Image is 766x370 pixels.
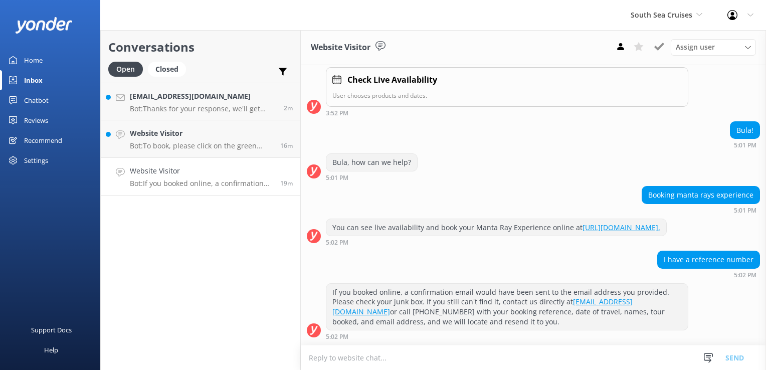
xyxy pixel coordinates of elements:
[24,110,48,130] div: Reviews
[24,90,49,110] div: Chatbot
[671,39,756,55] div: Assign User
[326,154,417,171] div: Bula, how can we help?
[730,122,759,139] div: Bula!
[101,120,300,158] a: Website VisitorBot:To book, please click on the green Book Now button on our website and follow t...
[15,17,73,34] img: yonder-white-logo.png
[44,340,58,360] div: Help
[24,130,62,150] div: Recommend
[130,141,273,150] p: Bot: To book, please click on the green Book Now button on our website and follow the prompts. Yo...
[130,128,273,139] h4: Website Visitor
[31,320,72,340] div: Support Docs
[326,334,348,340] strong: 5:02 PM
[657,271,760,278] div: Sep 05 2025 05:02pm (UTC +12:00) Pacific/Auckland
[326,175,348,181] strong: 5:01 PM
[326,174,418,181] div: Sep 05 2025 05:01pm (UTC +12:00) Pacific/Auckland
[24,70,43,90] div: Inbox
[642,187,759,204] div: Booking manta rays experience
[280,141,293,150] span: Sep 05 2025 05:04pm (UTC +12:00) Pacific/Auckland
[280,179,293,188] span: Sep 05 2025 05:02pm (UTC +12:00) Pacific/Auckland
[108,38,293,57] h2: Conversations
[24,50,43,70] div: Home
[734,142,756,148] strong: 5:01 PM
[108,63,148,74] a: Open
[130,91,276,102] h4: [EMAIL_ADDRESS][DOMAIN_NAME]
[347,74,437,87] h4: Check Live Availability
[326,239,667,246] div: Sep 05 2025 05:02pm (UTC +12:00) Pacific/Auckland
[676,42,715,53] span: Assign user
[326,109,688,116] div: Sep 05 2025 03:52pm (UTC +12:00) Pacific/Auckland
[284,104,293,112] span: Sep 05 2025 05:18pm (UTC +12:00) Pacific/Auckland
[734,272,756,278] strong: 5:02 PM
[130,165,273,176] h4: Website Visitor
[101,83,300,120] a: [EMAIL_ADDRESS][DOMAIN_NAME]Bot:Thanks for your response, we'll get back to you as soon as we can...
[130,104,276,113] p: Bot: Thanks for your response, we'll get back to you as soon as we can during opening hours.
[326,110,348,116] strong: 3:52 PM
[326,333,688,340] div: Sep 05 2025 05:02pm (UTC +12:00) Pacific/Auckland
[642,207,760,214] div: Sep 05 2025 05:01pm (UTC +12:00) Pacific/Auckland
[326,284,688,330] div: If you booked online, a confirmation email would have been sent to the email address you provided...
[101,158,300,196] a: Website VisitorBot:If you booked online, a confirmation email would have been sent to the email a...
[326,219,666,236] div: You can see live availability and book your Manta Ray Experience online at
[583,223,660,232] a: [URL][DOMAIN_NAME].
[730,141,760,148] div: Sep 05 2025 05:01pm (UTC +12:00) Pacific/Auckland
[658,251,759,268] div: I have a reference number
[130,179,273,188] p: Bot: If you booked online, a confirmation email would have been sent to the email address you pro...
[311,41,370,54] h3: Website Visitor
[326,240,348,246] strong: 5:02 PM
[24,150,48,170] div: Settings
[148,62,186,77] div: Closed
[148,63,191,74] a: Closed
[734,208,756,214] strong: 5:01 PM
[332,297,633,316] a: [EMAIL_ADDRESS][DOMAIN_NAME]
[631,10,692,20] span: South Sea Cruises
[332,91,682,100] p: User chooses products and dates.
[108,62,143,77] div: Open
